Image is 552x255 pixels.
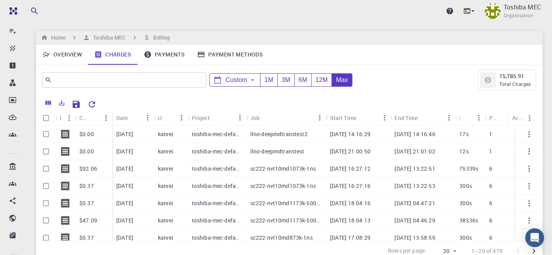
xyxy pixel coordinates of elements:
[330,148,370,155] p: [DATE] 21:00:50
[116,165,133,173] p: [DATE]
[79,217,97,224] p: $47.09
[459,234,472,242] p: 300s
[246,110,326,126] div: Job
[84,97,100,112] button: Reset Explorer Settings
[79,182,94,190] p: $0.37
[459,217,478,224] p: 38536s
[332,74,352,87] div: Max
[15,5,43,13] span: Support
[79,130,94,138] p: $0.00
[158,110,163,126] div: Username
[116,234,133,242] p: [DATE]
[79,234,94,242] p: $0.37
[116,110,128,126] div: Date
[504,12,533,20] span: Organisation
[330,217,370,224] p: [DATE] 18:04:13
[56,110,75,126] div: Icon
[116,217,133,224] p: [DATE]
[277,74,294,87] div: 3M
[116,148,133,155] p: [DATE]
[192,182,242,190] p: toshiba-mec-default
[116,130,133,138] p: [DATE]
[90,33,126,42] h6: Toshiba MEC
[499,72,531,80] h6: 15,785.91
[250,199,322,207] p: sc222-nvt10md1173k-500ps
[100,112,112,124] button: Menu
[489,165,492,173] p: 6
[260,111,272,124] button: Sort
[330,130,370,138] p: [DATE] 14:16:29
[158,182,174,190] p: kanrei
[234,111,246,124] button: Menu
[158,199,174,207] p: kanrei
[158,217,174,224] p: kanrei
[489,182,492,190] p: 6
[330,234,370,242] p: [DATE] 17:08:29
[485,110,522,126] div: Processors
[473,111,485,124] button: Menu
[460,111,473,124] button: Sort
[395,165,435,173] p: [DATE] 13:22:51
[192,148,242,155] p: toshiba-mec-default
[154,110,188,126] div: Username
[497,111,510,124] button: Sort
[418,111,431,124] button: Sort
[395,182,435,190] p: [DATE] 13:22:53
[523,112,536,124] button: Menu
[250,182,316,190] p: sc222-nvt10md1073k-1ns
[443,111,455,124] button: Menu
[192,130,242,138] p: toshiba-mec-default
[250,217,322,224] p: sc222-nvt10md1173k-500ps
[459,182,472,190] p: 300s
[138,44,191,65] a: Payments
[525,228,544,247] div: Open Intercom Messenger
[192,165,242,173] p: toshiba-mec-default
[326,110,391,126] div: Start Time
[79,110,87,126] div: Charge
[356,111,369,124] button: Sort
[330,165,370,173] p: [DATE] 16:27:12
[459,148,468,155] p: 12s
[158,130,174,138] p: kanrei
[112,110,154,126] div: Date
[192,199,242,207] p: toshiba-mec-default
[60,110,63,126] div: Icon
[508,110,536,126] div: Actions
[455,110,485,126] div: Duration
[395,110,418,126] div: End Time
[88,44,138,65] a: Charges
[63,112,75,124] button: Menu
[42,97,55,109] button: Columns
[260,74,277,87] div: 1M
[330,182,370,190] p: [DATE] 16:27:16
[188,110,246,126] div: Project
[485,3,501,19] img: Toshiba MEC
[141,111,154,124] button: Menu
[504,2,541,12] p: Toshiba MEC
[250,234,313,242] p: sc222-nvt10md873k-1ns
[250,110,260,126] div: Job
[39,33,171,42] nav: breadcrumb
[378,111,391,124] button: Menu
[489,217,492,224] p: 6
[6,7,17,15] img: logo
[36,44,88,65] a: Overview
[175,111,188,124] button: Menu
[116,199,133,207] p: [DATE]
[294,74,311,87] div: 6M
[79,199,94,207] p: $0.37
[226,76,247,84] span: Custom
[210,111,222,124] button: Sort
[250,130,308,138] p: llno-deepmdtranstest2
[512,110,523,126] div: Actions
[250,165,316,173] p: sc222-nvt10md1073k-1ns
[48,33,66,42] h6: Home
[192,234,242,242] p: toshiba-mec-default
[489,199,492,207] p: 6
[79,148,94,155] p: $0.00
[395,217,435,224] p: [DATE] 04:46:29
[128,111,141,124] button: Sort
[87,112,100,124] button: Sort
[489,110,497,126] div: Processors
[192,110,210,126] div: Project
